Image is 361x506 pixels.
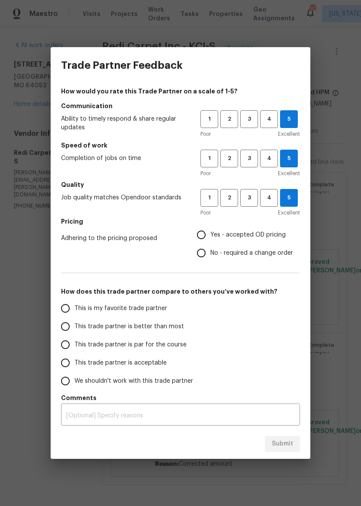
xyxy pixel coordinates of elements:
span: 3 [241,114,257,124]
button: 4 [260,110,278,128]
button: 2 [220,110,238,128]
h3: Trade Partner Feedback [61,59,183,71]
span: This is my favorite trade partner [74,304,167,313]
span: 5 [280,193,297,203]
span: Excellent [278,130,300,138]
span: 2 [221,114,237,124]
span: Poor [200,130,211,138]
h5: Communication [61,102,300,110]
h5: Speed of work [61,141,300,150]
span: Excellent [278,208,300,217]
span: This trade partner is better than most [74,322,184,331]
span: 3 [241,154,257,163]
span: No - required a change order [210,249,293,258]
button: 3 [240,110,258,128]
button: 4 [260,150,278,167]
span: 4 [261,154,277,163]
span: Job quality matches Opendoor standards [61,193,187,202]
span: 4 [261,114,277,124]
button: 4 [260,189,278,207]
span: 1 [201,154,217,163]
span: 2 [221,193,237,203]
button: 5 [280,110,298,128]
span: Adhering to the pricing proposed [61,234,183,243]
h5: Comments [61,394,300,402]
span: Yes - accepted OD pricing [210,231,286,240]
span: 3 [241,193,257,203]
span: 5 [280,114,297,124]
button: 2 [220,150,238,167]
span: We shouldn't work with this trade partner [74,377,193,386]
h4: How would you rate this Trade Partner on a scale of 1-5? [61,87,300,96]
span: Completion of jobs on time [61,154,187,163]
span: 1 [201,114,217,124]
span: 1 [201,193,217,203]
button: 3 [240,150,258,167]
span: Ability to timely respond & share regular updates [61,115,187,132]
span: Poor [200,208,211,217]
span: This trade partner is par for the course [74,340,187,349]
div: Pricing [197,226,300,262]
span: Poor [200,169,211,178]
button: 5 [280,150,298,167]
button: 3 [240,189,258,207]
button: 1 [200,150,218,167]
span: 5 [280,154,297,163]
button: 2 [220,189,238,207]
button: 1 [200,189,218,207]
span: 2 [221,154,237,163]
h5: Quality [61,180,300,189]
div: How does this trade partner compare to others you’ve worked with? [61,299,300,390]
span: 4 [261,193,277,203]
h5: How does this trade partner compare to others you’ve worked with? [61,287,300,296]
button: 1 [200,110,218,128]
span: Excellent [278,169,300,178]
button: 5 [280,189,298,207]
span: This trade partner is acceptable [74,359,167,368]
h5: Pricing [61,217,300,226]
